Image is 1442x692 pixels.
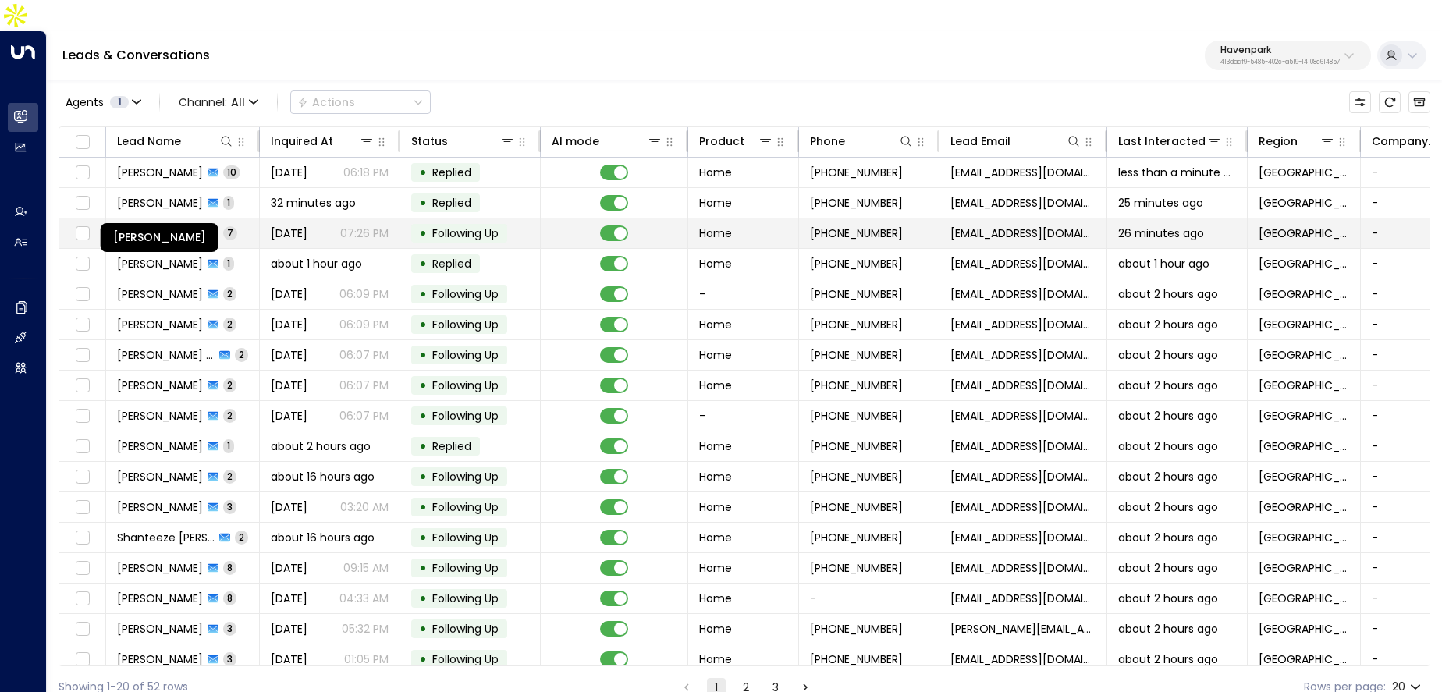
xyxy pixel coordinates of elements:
td: - [688,279,799,309]
span: Sep 06, 2025 [271,621,307,637]
span: about 2 hours ago [1118,408,1218,424]
div: • [419,524,427,551]
span: Aug 31, 2025 [271,560,307,576]
span: Clinton Township [1259,530,1349,545]
span: about 2 hours ago [1118,469,1218,484]
div: • [419,311,427,338]
span: about 2 hours ago [1118,499,1218,515]
span: Zoe Lamb [117,378,203,393]
span: Following Up [432,286,499,302]
span: Following Up [432,499,499,515]
span: 3 [223,622,236,635]
span: Cynthia Maynor [117,591,203,606]
span: jdeangela4@gmail.com [950,286,1096,302]
span: ukoria1226@gmail.com [950,651,1096,667]
div: • [419,463,427,490]
p: 413dacf9-5485-402c-a519-14108c614857 [1220,59,1340,66]
span: Clinton Township [1259,408,1349,424]
div: Lead Email [950,132,1081,151]
span: Toggle select row [73,193,92,213]
div: Company Name [1372,132,1437,151]
span: justjfd26@outlook.com [950,195,1096,211]
span: Toggle select row [73,437,92,456]
span: Clinton Township [1259,317,1349,332]
p: 05:32 PM [342,621,389,637]
span: Clinton Township [1259,225,1349,241]
span: about 2 hours ago [271,438,371,454]
div: Phone [810,132,845,151]
span: +12489499001 [810,499,903,515]
p: 07:26 PM [340,225,389,241]
span: about 2 hours ago [1118,621,1218,637]
span: Home [699,591,732,606]
span: +12707846896 [810,225,903,241]
button: Customize [1349,91,1371,113]
span: Sep 01, 2025 [271,225,307,241]
span: Clinton Township [1259,651,1349,667]
span: Clinton Township [1259,256,1349,271]
div: • [419,281,427,307]
p: 06:07 PM [339,347,389,363]
p: Havenpark [1220,45,1340,55]
span: Nathan Billingslea [117,469,203,484]
button: Agents1 [59,91,147,113]
span: about 2 hours ago [1118,530,1218,545]
span: Hannah Partyka [117,408,203,424]
span: Following Up [432,651,499,667]
span: zoe.the.lamb@gmail.com [950,378,1096,393]
span: Replied [432,438,471,454]
span: 3 [223,500,236,513]
span: Clinton Township [1259,286,1349,302]
span: Home [699,469,732,484]
span: Following Up [432,530,499,545]
span: Toggle select row [73,163,92,183]
span: +19062355521 [810,347,903,363]
span: Cody Harrison [117,560,203,576]
span: Shanteeze Wyatt Phelan [117,530,215,545]
div: Inquired At [271,132,375,151]
span: 26 minutes ago [1118,225,1204,241]
span: 2 [223,287,236,300]
span: Toggle select row [73,254,92,274]
p: 09:15 AM [343,560,389,576]
span: Clinton Township [1259,560,1349,576]
span: less than a minute ago [1118,165,1236,180]
span: 2 [223,470,236,483]
span: Mildred Oliva [117,165,203,180]
span: +15863371721 [810,408,903,424]
span: Yesterday [271,286,307,302]
span: 2 [223,318,236,331]
span: Home [699,317,732,332]
span: Home [699,499,732,515]
span: Angelo [117,317,203,332]
span: All [231,96,245,108]
span: Toggle select row [73,406,92,426]
span: Yesterday [271,408,307,424]
span: +15862123733 [810,195,903,211]
span: Toggle select row [73,467,92,487]
span: Kelynn Johnson [117,651,203,667]
div: Product [699,132,773,151]
div: Phone [810,132,914,151]
div: • [419,585,427,612]
p: 06:07 PM [339,408,389,424]
span: Home [699,347,732,363]
span: 2 [223,378,236,392]
span: Following Up [432,560,499,576]
span: Clinton Township [1259,378,1349,393]
span: Annesha Wilson [117,438,203,454]
span: Clinton Township [1259,469,1349,484]
button: Actions [290,90,431,114]
p: 06:18 PM [343,165,389,180]
span: about 2 hours ago [1118,591,1218,606]
span: 2 [235,348,248,361]
span: Agents [66,97,104,108]
span: about 1 hour ago [1118,256,1209,271]
p: 03:20 AM [340,499,389,515]
span: Toggle select row [73,650,92,669]
span: Clinton Township [1259,591,1349,606]
button: Archived Leads [1408,91,1430,113]
span: Refresh [1379,91,1401,113]
span: about 2 hours ago [1118,286,1218,302]
div: Lead Name [117,132,181,151]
